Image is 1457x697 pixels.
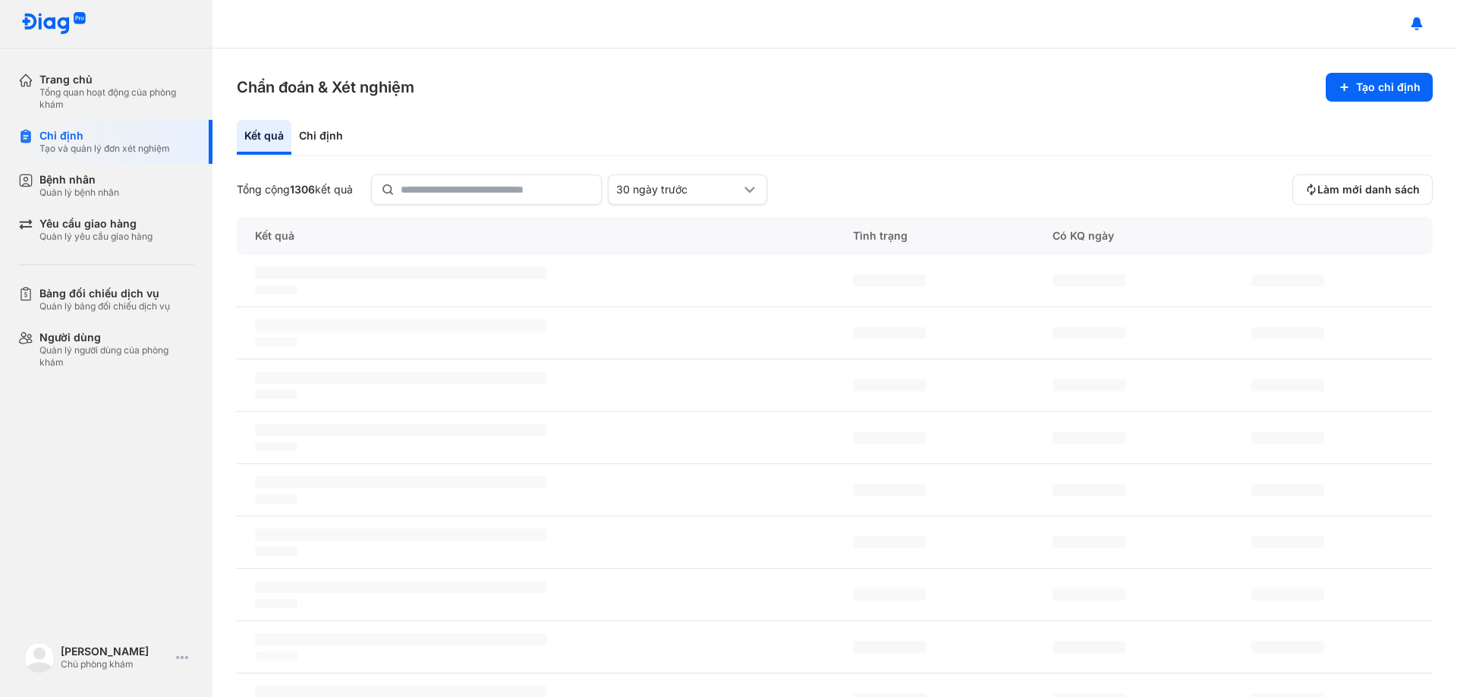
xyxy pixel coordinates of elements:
span: ‌ [853,589,926,601]
span: ‌ [255,633,546,645]
span: ‌ [255,442,297,451]
span: ‌ [1251,589,1324,601]
div: Quản lý người dùng của phòng khám [39,344,194,369]
span: ‌ [255,372,546,384]
span: ‌ [1251,484,1324,496]
div: Yêu cầu giao hàng [39,217,153,231]
div: Bệnh nhân [39,173,119,187]
span: ‌ [853,536,926,548]
span: ‌ [853,275,926,287]
span: ‌ [1251,641,1324,653]
div: Chủ phòng khám [61,658,170,670]
div: Kết quả [237,120,291,155]
div: Bảng đối chiếu dịch vụ [39,287,170,300]
span: ‌ [1251,327,1324,339]
span: ‌ [255,424,546,436]
img: logo [24,642,55,673]
div: 30 ngày trước [616,183,741,196]
span: ‌ [1251,432,1324,444]
div: Tạo và quản lý đơn xét nghiệm [39,143,170,155]
span: ‌ [255,319,546,331]
span: ‌ [1053,432,1125,444]
span: ‌ [255,267,546,279]
span: ‌ [853,641,926,653]
span: ‌ [255,390,297,399]
div: Người dùng [39,331,194,344]
span: ‌ [1053,536,1125,548]
span: ‌ [255,338,297,347]
span: ‌ [255,529,546,541]
span: ‌ [1053,484,1125,496]
div: Tổng quan hoạt động của phòng khám [39,86,194,111]
span: ‌ [255,285,297,294]
span: ‌ [1251,536,1324,548]
div: Kết quả [237,217,835,255]
div: Tổng cộng kết quả [237,183,353,196]
span: ‌ [1053,327,1125,339]
div: [PERSON_NAME] [61,645,170,658]
span: 1306 [290,183,315,196]
span: ‌ [255,476,546,488]
div: Chỉ định [39,129,170,143]
span: ‌ [853,379,926,391]
span: ‌ [1251,275,1324,287]
span: ‌ [1053,379,1125,391]
span: ‌ [1053,275,1125,287]
div: Chỉ định [291,120,351,155]
span: ‌ [853,432,926,444]
img: logo [21,12,87,36]
span: ‌ [853,327,926,339]
button: Tạo chỉ định [1326,73,1433,102]
div: Tình trạng [835,217,1034,255]
span: Làm mới danh sách [1317,183,1420,196]
div: Quản lý yêu cầu giao hàng [39,231,153,243]
span: ‌ [1053,589,1125,601]
span: ‌ [255,494,297,504]
h3: Chẩn đoán & Xét nghiệm [237,77,414,98]
span: ‌ [853,484,926,496]
div: Có KQ ngày [1034,217,1234,255]
div: Quản lý bảng đối chiếu dịch vụ [39,300,170,312]
span: ‌ [255,599,297,608]
span: ‌ [255,581,546,593]
div: Trang chủ [39,73,194,86]
span: ‌ [1053,641,1125,653]
span: ‌ [255,651,297,661]
span: ‌ [1251,379,1324,391]
button: Làm mới danh sách [1292,174,1433,205]
span: ‌ [255,547,297,556]
div: Quản lý bệnh nhân [39,187,119,199]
